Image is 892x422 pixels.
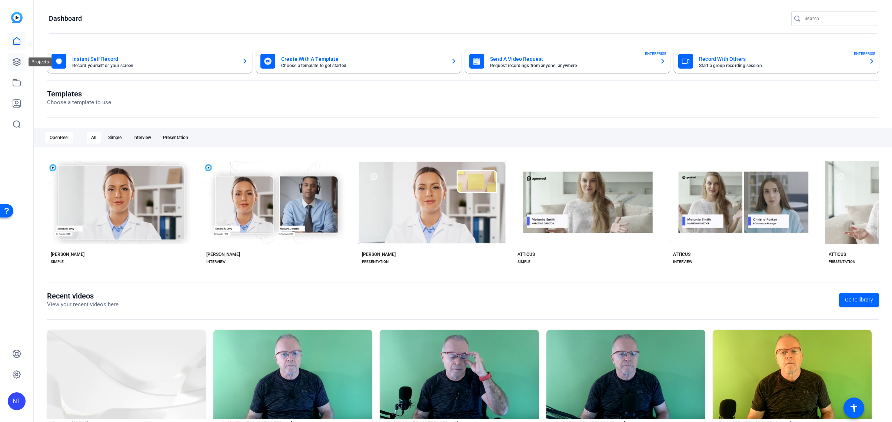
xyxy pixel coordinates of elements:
input: Search [805,14,871,23]
button: Instant Self RecordRecord yourself or your screen [47,49,252,73]
img: blue-gradient.svg [11,12,23,23]
p: Choose a template to use [47,98,111,107]
button: Send A Video RequestRequest recordings from anyone, anywhereENTERPRISE [465,49,670,73]
a: Go to library [839,293,879,307]
div: OpenReel [45,132,73,144]
button: Record With OthersStart a group recording sessionENTERPRISE [674,49,879,73]
img: IV_43058_1731424788556_webcam [213,330,372,419]
div: SIMPLE [51,259,64,265]
h1: Templates [47,89,111,98]
mat-card-title: Send A Video Request [490,55,654,63]
mat-card-subtitle: Request recordings from anyone, anywhere [490,63,654,68]
div: Presentation [159,132,193,144]
div: INTERVIEW [673,259,692,265]
p: View your recent videos here [47,300,119,309]
img: IV_43060_1731425231359_webcam [380,330,539,419]
mat-card-subtitle: Start a group recording session [699,63,863,68]
span: ENTERPRISE [645,51,666,56]
div: Projects [29,57,52,66]
div: ATTICUS [829,251,846,257]
mat-card-title: Create With A Template [281,55,445,63]
div: Simple [104,132,126,144]
div: ATTICUS [517,251,535,257]
mat-card-subtitle: Choose a template to get started [281,63,445,68]
mat-card-subtitle: Record yourself or your screen [72,63,236,68]
button: Create With A TemplateChoose a template to get started [256,49,461,73]
div: SIMPLE [517,259,530,265]
h1: Dashboard [49,14,82,23]
div: INTERVIEW [206,259,226,265]
div: [PERSON_NAME] [362,251,396,257]
div: NT [8,392,26,410]
div: ATTICUS [673,251,690,257]
div: [PERSON_NAME] [206,251,240,257]
div: All [87,132,101,144]
div: [PERSON_NAME] [51,251,84,257]
mat-card-title: Instant Self Record [72,55,236,63]
div: PRESENTATION [829,259,855,265]
div: Interview [129,132,156,144]
img: IV_43059_1731425121905_webcam [546,330,705,419]
span: ENTERPRISE [854,51,875,56]
img: IV_43058_1731424163134_webcam [713,330,872,419]
span: Go to library [845,296,873,304]
h1: Recent videos [47,291,119,300]
div: PRESENTATION [362,259,389,265]
mat-card-title: Record With Others [699,55,863,63]
img: Instant (43060) [47,330,206,419]
mat-icon: accessibility [849,403,858,412]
